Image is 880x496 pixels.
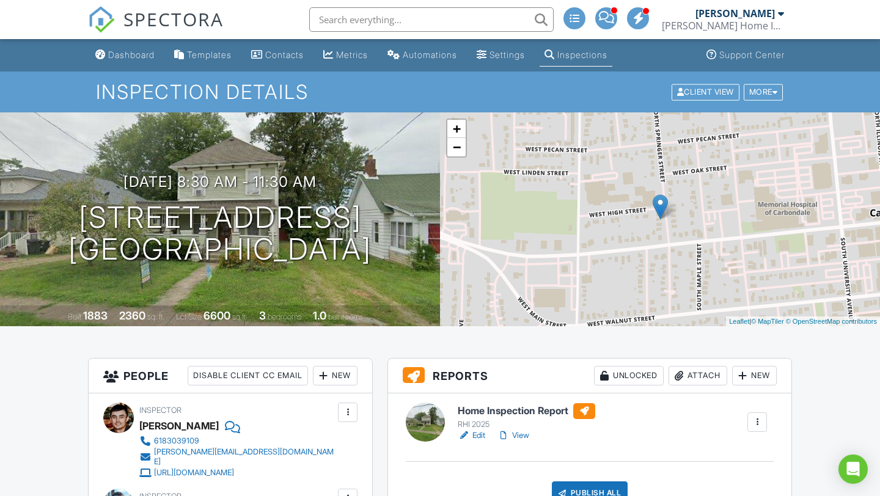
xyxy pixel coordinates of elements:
[259,309,266,322] div: 3
[472,44,530,67] a: Settings
[204,309,230,322] div: 6600
[123,173,317,190] h3: [DATE] 8:30 am - 11:30 am
[313,366,358,385] div: New
[154,436,199,446] div: 6183039109
[669,366,727,385] div: Attach
[88,6,115,33] img: The Best Home Inspection Software - Spectora
[726,316,880,327] div: |
[268,312,301,321] span: bedrooms
[176,312,202,321] span: Lot Size
[336,49,368,60] div: Metrics
[246,44,309,67] a: Contacts
[497,429,529,442] a: View
[744,84,783,100] div: More
[265,49,304,60] div: Contacts
[154,468,234,478] div: [URL][DOMAIN_NAME]
[96,81,784,103] h1: Inspection Details
[313,309,326,322] div: 1.0
[154,447,335,467] div: [PERSON_NAME][EMAIL_ADDRESS][DOMAIN_NAME]
[139,406,182,415] span: Inspector
[328,312,363,321] span: bathrooms
[108,49,155,60] div: Dashboard
[147,312,164,321] span: sq. ft.
[719,49,785,60] div: Support Center
[119,309,145,322] div: 2360
[490,49,525,60] div: Settings
[732,366,777,385] div: New
[458,403,595,430] a: Home Inspection Report RHI 2025
[89,359,372,393] h3: People
[232,312,248,321] span: sq.ft.
[540,44,612,67] a: Inspections
[695,7,775,20] div: [PERSON_NAME]
[90,44,159,67] a: Dashboard
[594,366,664,385] div: Unlocked
[403,49,457,60] div: Automations
[309,7,554,32] input: Search everything...
[383,44,462,67] a: Automations (Advanced)
[702,44,790,67] a: Support Center
[139,417,219,435] div: [PERSON_NAME]
[458,403,595,419] h6: Home Inspection Report
[83,309,108,322] div: 1883
[318,44,373,67] a: Metrics
[88,16,224,42] a: SPECTORA
[662,20,784,32] div: Miller Home Inspection, LLC
[123,6,224,32] span: SPECTORA
[139,435,335,447] a: 6183039109
[68,312,81,321] span: Built
[447,138,466,156] a: Zoom out
[729,318,749,325] a: Leaflet
[388,359,791,393] h3: Reports
[458,420,595,429] div: RHI 2025
[838,454,868,484] div: Open Intercom Messenger
[169,44,237,67] a: Templates
[458,429,485,442] a: Edit
[786,318,877,325] a: © OpenStreetMap contributors
[670,87,743,96] a: Client View
[139,467,335,479] a: [URL][DOMAIN_NAME]
[139,447,335,467] a: [PERSON_NAME][EMAIL_ADDRESS][DOMAIN_NAME]
[188,366,308,385] div: Disable Client CC Email
[187,49,232,60] div: Templates
[672,84,739,100] div: Client View
[557,49,607,60] div: Inspections
[751,318,784,325] a: © MapTiler
[447,120,466,138] a: Zoom in
[68,202,372,266] h1: [STREET_ADDRESS] [GEOGRAPHIC_DATA]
